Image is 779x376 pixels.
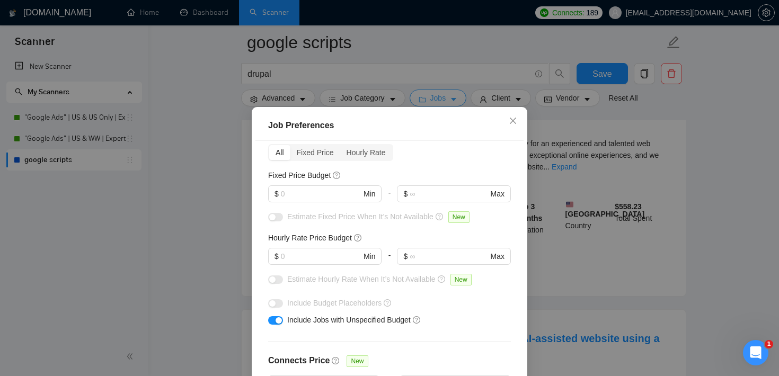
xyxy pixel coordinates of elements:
[333,171,341,180] span: question-circle
[382,185,397,211] div: -
[287,316,411,324] span: Include Jobs with Unspecified Budget
[765,340,773,348] span: 1
[384,299,392,307] span: question-circle
[403,250,408,262] span: $
[287,299,382,307] span: Include Budget Placeholders
[268,354,330,367] h4: Connects Price
[410,250,488,262] input: ∞
[269,145,290,160] div: All
[491,188,504,200] span: Max
[410,188,488,200] input: ∞
[382,248,397,273] div: -
[491,250,504,262] span: Max
[332,356,340,365] span: question-circle
[347,355,368,367] span: New
[499,107,527,136] button: Close
[290,145,340,160] div: Fixed Price
[268,169,331,181] h5: Fixed Price Budget
[438,275,446,283] span: question-circle
[281,188,361,200] input: 0
[413,316,421,324] span: question-circle
[287,212,433,221] span: Estimate Fixed Price When It’s Not Available
[268,119,511,132] div: Job Preferences
[403,188,408,200] span: $
[743,340,768,365] iframe: Intercom live chat
[275,188,279,200] span: $
[450,274,472,285] span: New
[287,275,436,283] span: Estimate Hourly Rate When It’s Not Available
[275,250,279,262] span: $
[448,211,470,223] span: New
[268,232,352,244] h5: Hourly Rate Price Budget
[281,250,361,262] input: 0
[509,117,517,125] span: close
[364,250,376,262] span: Min
[354,234,362,242] span: question-circle
[364,188,376,200] span: Min
[436,212,444,221] span: question-circle
[340,145,392,160] div: Hourly Rate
